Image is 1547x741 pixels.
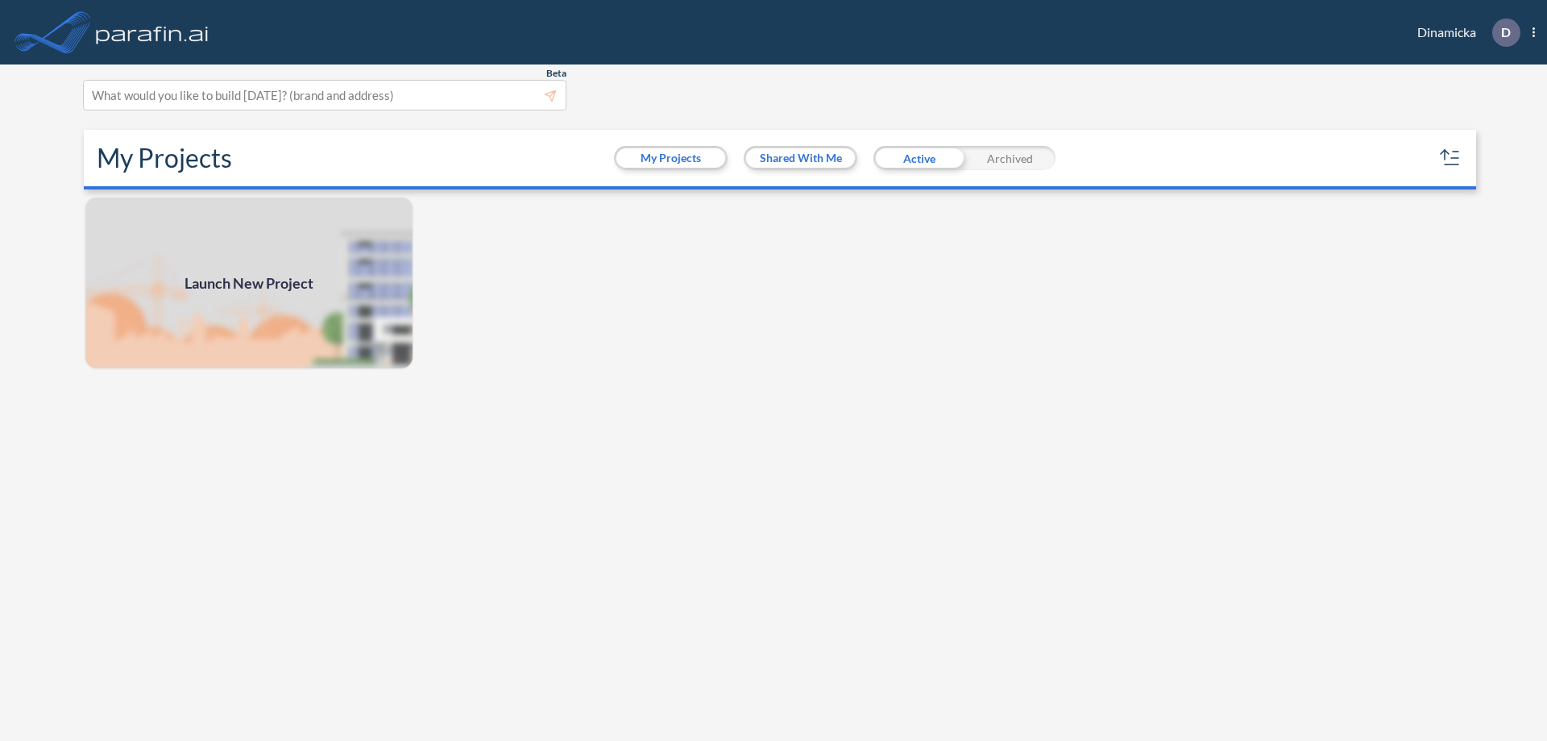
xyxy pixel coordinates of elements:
[185,273,313,294] span: Launch New Project
[1501,25,1511,40] p: D
[1437,145,1463,171] button: sort
[964,146,1056,170] div: Archived
[1393,19,1535,47] div: Dinamicka
[873,146,964,170] div: Active
[97,143,232,173] h2: My Projects
[84,196,414,370] a: Launch New Project
[616,148,725,168] button: My Projects
[93,16,212,48] img: logo
[746,148,855,168] button: Shared With Me
[84,196,414,370] img: add
[546,67,566,80] span: Beta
